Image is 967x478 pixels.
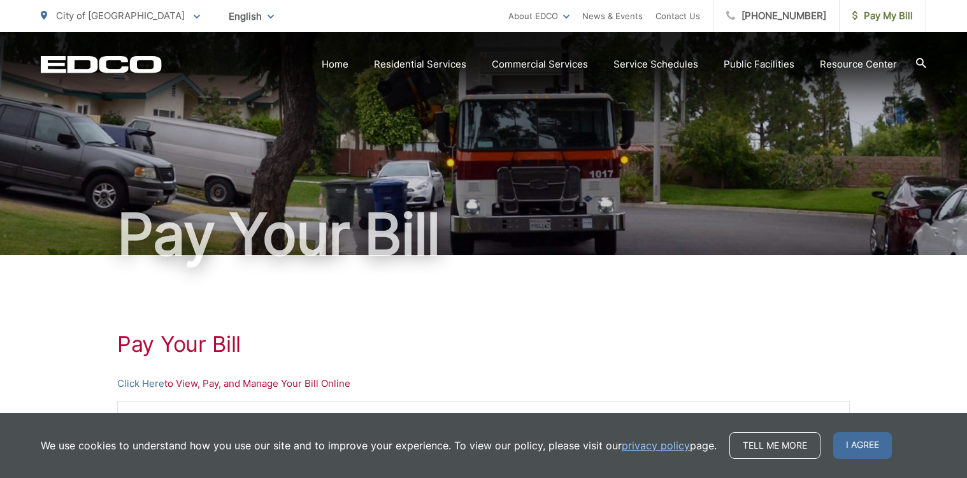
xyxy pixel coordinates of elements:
[492,57,588,72] a: Commercial Services
[41,438,717,453] p: We use cookies to understand how you use our site and to improve your experience. To view our pol...
[41,203,926,266] h1: Pay Your Bill
[117,331,850,357] h1: Pay Your Bill
[374,57,466,72] a: Residential Services
[322,57,348,72] a: Home
[820,57,897,72] a: Resource Center
[508,8,569,24] a: About EDCO
[724,57,794,72] a: Public Facilities
[117,376,164,391] a: Click Here
[582,8,643,24] a: News & Events
[655,8,700,24] a: Contact Us
[852,8,913,24] span: Pay My Bill
[729,432,820,459] a: Tell me more
[117,376,850,391] p: to View, Pay, and Manage Your Bill Online
[219,5,283,27] span: English
[833,432,892,459] span: I agree
[622,438,690,453] a: privacy policy
[41,55,162,73] a: EDCD logo. Return to the homepage.
[613,57,698,72] a: Service Schedules
[56,10,185,22] span: City of [GEOGRAPHIC_DATA]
